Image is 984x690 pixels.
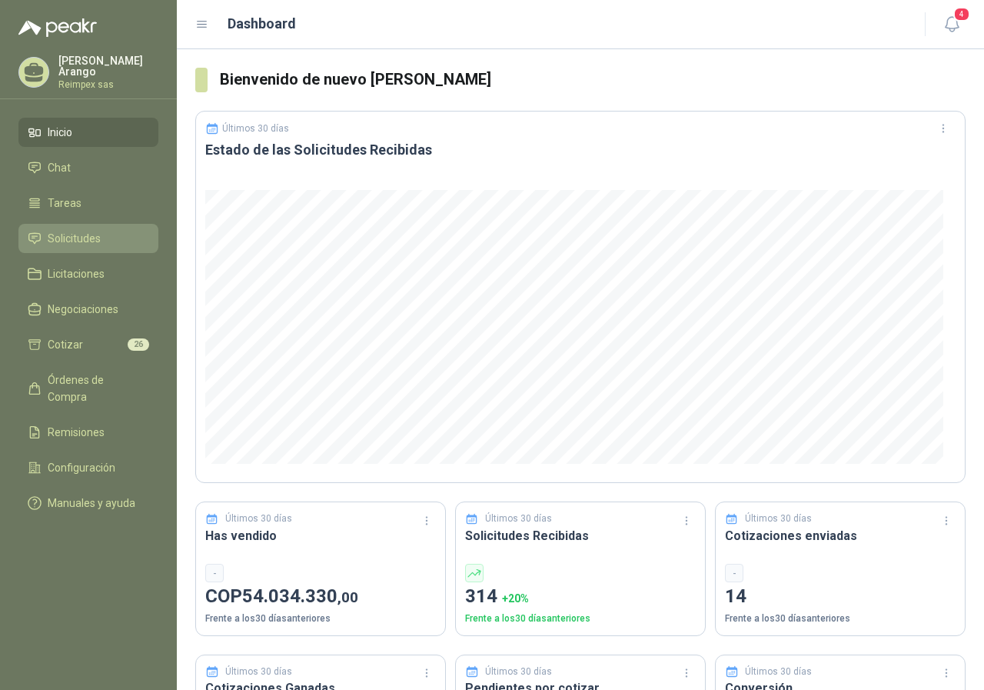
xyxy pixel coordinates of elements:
[205,582,436,612] p: COP
[48,372,144,405] span: Órdenes de Compra
[48,195,81,212] span: Tareas
[465,612,696,626] p: Frente a los 30 días anteriores
[48,265,105,282] span: Licitaciones
[205,526,436,545] h3: Has vendido
[48,424,105,441] span: Remisiones
[725,612,956,626] p: Frente a los 30 días anteriores
[128,338,149,351] span: 26
[18,259,158,288] a: Licitaciones
[205,141,956,159] h3: Estado de las Solicitudes Recibidas
[58,80,158,89] p: Reimpex sas
[205,612,436,626] p: Frente a los 30 días anteriores
[48,459,115,476] span: Configuración
[58,55,158,77] p: [PERSON_NAME] Arango
[48,230,101,247] span: Solicitudes
[938,11,966,38] button: 4
[228,13,296,35] h1: Dashboard
[48,495,135,512] span: Manuales y ayuda
[485,512,552,526] p: Últimos 30 días
[18,330,158,359] a: Cotizar26
[18,453,158,482] a: Configuración
[18,188,158,218] a: Tareas
[48,301,118,318] span: Negociaciones
[745,665,812,679] p: Últimos 30 días
[502,592,529,605] span: + 20 %
[205,564,224,582] div: -
[18,18,97,37] img: Logo peakr
[18,295,158,324] a: Negociaciones
[953,7,970,22] span: 4
[48,336,83,353] span: Cotizar
[18,365,158,412] a: Órdenes de Compra
[18,488,158,518] a: Manuales y ayuda
[18,118,158,147] a: Inicio
[725,582,956,612] p: 14
[725,564,743,582] div: -
[18,224,158,253] a: Solicitudes
[220,68,966,92] h3: Bienvenido de nuevo [PERSON_NAME]
[18,153,158,182] a: Chat
[48,124,72,141] span: Inicio
[225,512,292,526] p: Últimos 30 días
[745,512,812,526] p: Últimos 30 días
[48,159,71,176] span: Chat
[465,582,696,612] p: 314
[225,665,292,679] p: Últimos 30 días
[242,585,358,607] span: 54.034.330
[222,123,289,134] p: Últimos 30 días
[18,418,158,447] a: Remisiones
[465,526,696,545] h3: Solicitudes Recibidas
[725,526,956,545] h3: Cotizaciones enviadas
[485,665,552,679] p: Últimos 30 días
[337,588,358,606] span: ,00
